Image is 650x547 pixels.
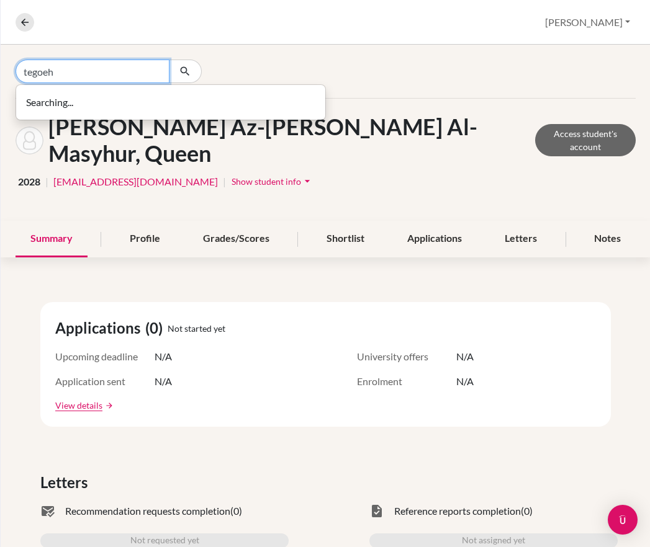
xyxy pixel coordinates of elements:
[16,221,88,257] div: Summary
[232,176,301,187] span: Show student info
[312,221,379,257] div: Shortlist
[490,221,552,257] div: Letters
[168,322,225,335] span: Not started yet
[102,401,114,410] a: arrow_forward
[16,127,43,154] img: Queen Fatimah Az-Zahra Al-Masyhur's avatar
[45,174,48,189] span: |
[392,221,477,257] div: Applications
[155,374,172,389] span: N/A
[155,349,172,364] span: N/A
[53,174,218,189] a: [EMAIL_ADDRESS][DOMAIN_NAME]
[301,175,314,187] i: arrow_drop_down
[535,124,636,156] a: Access student's account
[55,374,155,389] span: Application sent
[188,221,284,257] div: Grades/Scores
[48,113,535,167] h1: [PERSON_NAME] Az-[PERSON_NAME] Al-Masyhur, Queen
[16,60,169,83] input: Find student by name...
[115,221,175,257] div: Profile
[230,504,242,518] span: (0)
[231,172,314,191] button: Show student infoarrow_drop_down
[369,504,384,518] span: task
[521,504,533,518] span: (0)
[357,349,456,364] span: University offers
[456,374,474,389] span: N/A
[55,317,145,339] span: Applications
[18,174,40,189] span: 2028
[55,399,102,412] a: View details
[539,11,636,34] button: [PERSON_NAME]
[394,504,521,518] span: Reference reports completion
[40,471,93,494] span: Letters
[26,95,315,110] p: Searching...
[145,317,168,339] span: (0)
[55,349,155,364] span: Upcoming deadline
[223,174,226,189] span: |
[579,221,636,257] div: Notes
[608,505,638,535] div: Open Intercom Messenger
[357,374,456,389] span: Enrolment
[40,504,55,518] span: mark_email_read
[65,504,230,518] span: Recommendation requests completion
[456,349,474,364] span: N/A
